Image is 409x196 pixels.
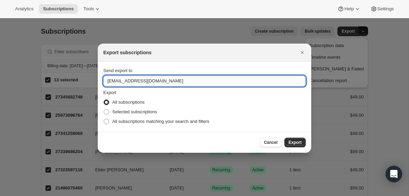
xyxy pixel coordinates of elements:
[289,140,302,145] span: Export
[103,68,133,73] span: Send export to
[112,109,157,114] span: Selected subscriptions
[15,6,33,12] span: Analytics
[284,138,306,147] button: Export
[83,6,94,12] span: Tools
[112,119,209,124] span: All subscriptions matching your search and filters
[11,4,38,14] button: Analytics
[386,166,402,182] div: Open Intercom Messenger
[260,138,282,147] button: Cancel
[333,4,365,14] button: Help
[377,6,394,12] span: Settings
[43,6,74,12] span: Subscriptions
[103,49,151,56] h2: Export subscriptions
[79,4,105,14] button: Tools
[366,4,398,14] button: Settings
[264,140,277,145] span: Cancel
[103,90,116,95] span: Export
[39,4,78,14] button: Subscriptions
[344,6,354,12] span: Help
[112,100,145,105] span: All subscriptions
[297,48,307,57] button: Close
